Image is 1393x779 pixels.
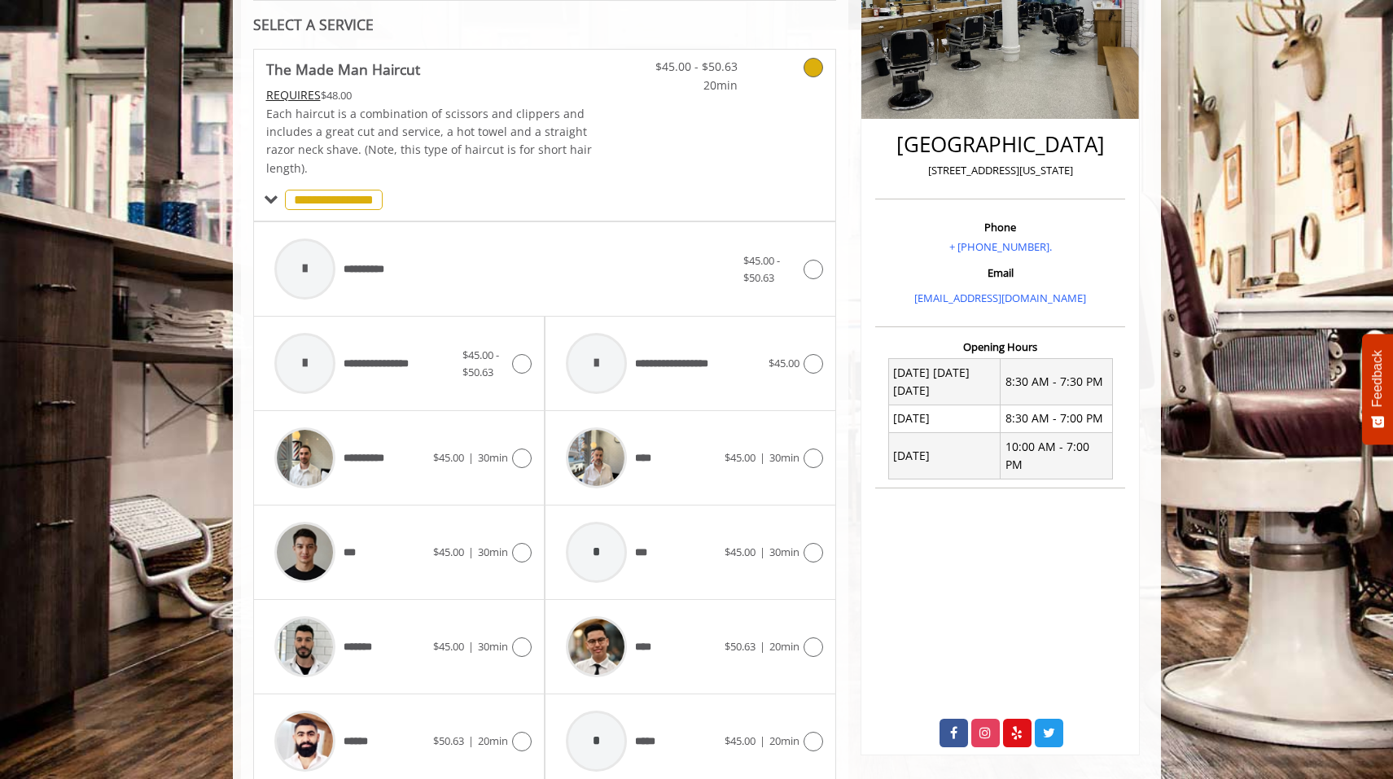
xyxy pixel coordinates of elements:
[433,545,464,559] span: $45.00
[266,86,594,104] div: $48.00
[743,253,780,285] span: $45.00 - $50.63
[725,545,756,559] span: $45.00
[879,267,1121,278] h3: Email
[725,450,756,465] span: $45.00
[433,733,464,748] span: $50.63
[760,733,765,748] span: |
[725,639,756,654] span: $50.63
[468,545,474,559] span: |
[725,733,756,748] span: $45.00
[478,733,508,748] span: 20min
[879,162,1121,179] p: [STREET_ADDRESS][US_STATE]
[769,450,799,465] span: 30min
[478,450,508,465] span: 30min
[642,58,738,76] span: $45.00 - $50.63
[769,356,799,370] span: $45.00
[1370,350,1385,407] span: Feedback
[266,106,592,176] span: Each haircut is a combination of scissors and clippers and includes a great cut and service, a ho...
[875,341,1125,352] h3: Opening Hours
[642,77,738,94] span: 20min
[433,639,464,654] span: $45.00
[1001,405,1113,432] td: 8:30 AM - 7:00 PM
[478,545,508,559] span: 30min
[468,450,474,465] span: |
[433,450,464,465] span: $45.00
[1362,334,1393,444] button: Feedback - Show survey
[253,17,837,33] div: SELECT A SERVICE
[879,221,1121,233] h3: Phone
[468,639,474,654] span: |
[769,639,799,654] span: 20min
[266,58,420,81] b: The Made Man Haircut
[1001,359,1113,405] td: 8:30 AM - 7:30 PM
[879,133,1121,156] h2: [GEOGRAPHIC_DATA]
[760,450,765,465] span: |
[769,733,799,748] span: 20min
[949,239,1052,254] a: + [PHONE_NUMBER].
[888,433,1001,479] td: [DATE]
[769,545,799,559] span: 30min
[760,639,765,654] span: |
[462,348,499,379] span: $45.00 - $50.63
[888,405,1001,432] td: [DATE]
[760,545,765,559] span: |
[888,359,1001,405] td: [DATE] [DATE] [DATE]
[468,733,474,748] span: |
[266,87,321,103] span: This service needs some Advance to be paid before we block your appointment
[478,639,508,654] span: 30min
[1001,433,1113,479] td: 10:00 AM - 7:00 PM
[914,291,1086,305] a: [EMAIL_ADDRESS][DOMAIN_NAME]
